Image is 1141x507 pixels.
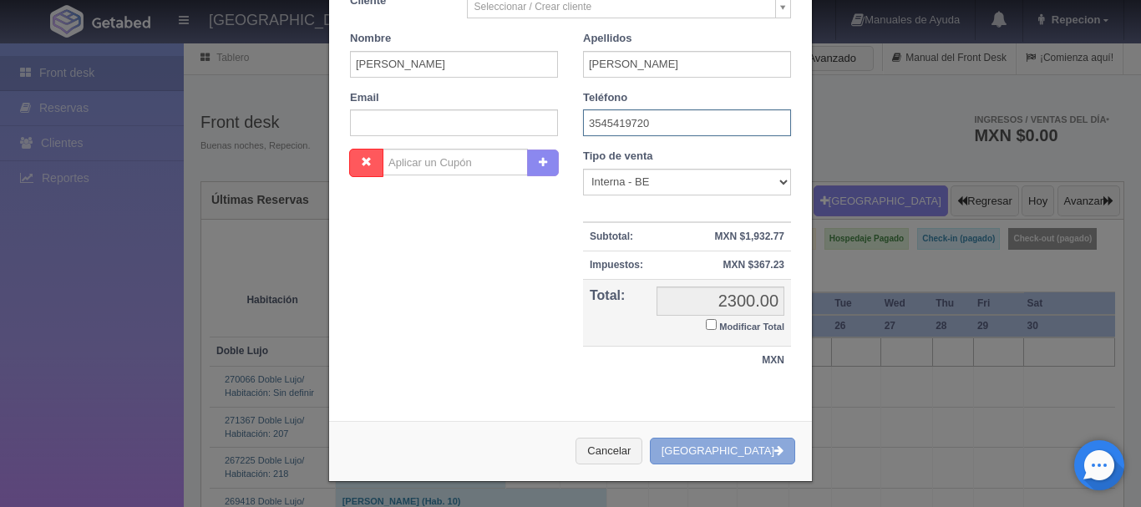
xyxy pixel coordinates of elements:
[583,251,650,280] th: Impuestos:
[715,231,784,242] strong: MXN $1,932.77
[583,31,632,47] label: Apellidos
[350,90,379,106] label: Email
[583,222,650,251] th: Subtotal:
[583,280,650,347] th: Total:
[706,319,717,330] input: Modificar Total
[723,259,784,271] strong: MXN $367.23
[719,322,784,332] small: Modificar Total
[576,438,642,465] button: Cancelar
[583,149,653,165] label: Tipo de venta
[583,90,627,106] label: Teléfono
[350,31,391,47] label: Nombre
[383,149,528,175] input: Aplicar un Cupón
[650,438,795,465] button: [GEOGRAPHIC_DATA]
[762,354,784,366] strong: MXN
